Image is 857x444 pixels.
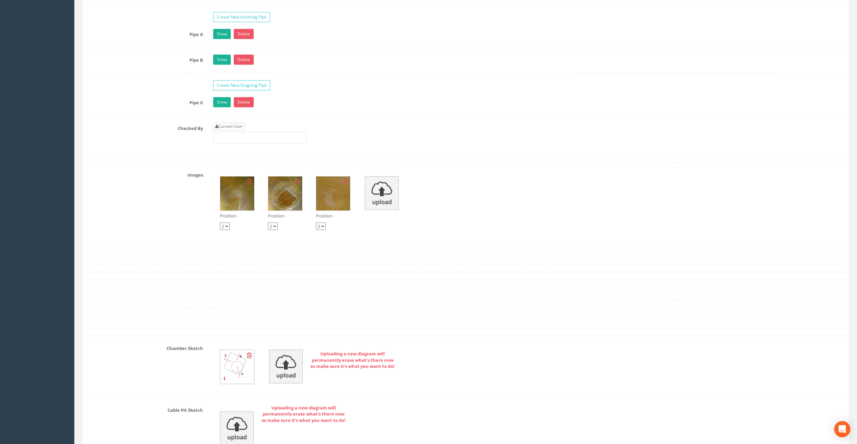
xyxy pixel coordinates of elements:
label: Cable Pit Sketch [79,404,208,413]
a: Delete [234,97,254,107]
a: Show [213,97,231,107]
div: Open Intercom Messenger [834,421,850,437]
img: 14328759-f4bf-3359-2a28-d435d221b306_33a058f1-d7dc-6ce5-1caa-56509e29395f_thumb.jpg [268,176,302,210]
p: Position [220,213,254,219]
img: upload_icon.png [365,176,399,210]
label: Pipe A [79,29,208,38]
label: Pipe X [79,97,208,106]
label: Pipe B [79,54,208,63]
a: Show [213,29,231,39]
strong: Uploading a new diagram will permanently erase what's there now so make sure it's what you want t... [261,404,346,423]
a: Show [213,54,231,65]
p: Position [268,213,302,219]
label: Checked By [79,123,208,131]
p: Position [316,213,350,219]
img: 14328759-f4bf-3359-2a28-d435d221b306_3bf44990-16e8-c49e-aa60-03b877f21e37_renderedChamberSketch.jpg [220,350,254,384]
a: Current User [213,123,245,130]
a: Create New Incoming Pipe [213,12,270,22]
strong: Uploading a new diagram will permanently erase what's there now so make sure it's what you want t... [310,350,395,369]
label: Chamber Sketch [79,343,208,351]
img: 14328759-f4bf-3359-2a28-d435d221b306_0c52803a-a48a-d76b-ff55-892758ff5472_thumb.jpg [316,176,350,210]
img: upload_icon.png [269,349,303,383]
a: Delete [234,54,254,65]
img: 14328759-f4bf-3359-2a28-d435d221b306_2840545b-f669-5e2a-af25-c5fecc301382_thumb.jpg [220,176,254,210]
label: Images [79,169,208,178]
a: Delete [234,29,254,39]
a: Create New Outgoing Pipe [213,80,270,90]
